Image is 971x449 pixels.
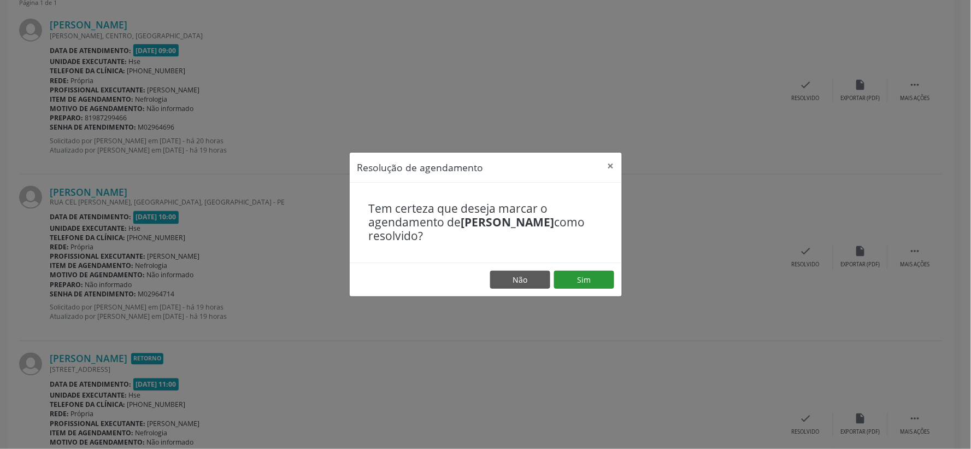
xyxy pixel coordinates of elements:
[554,271,614,289] button: Sim
[600,153,622,179] button: Close
[461,214,555,230] b: [PERSON_NAME]
[357,160,484,174] h5: Resolução de agendamento
[369,202,603,243] h4: Tem certeza que deseja marcar o agendamento de como resolvido?
[490,271,550,289] button: Não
